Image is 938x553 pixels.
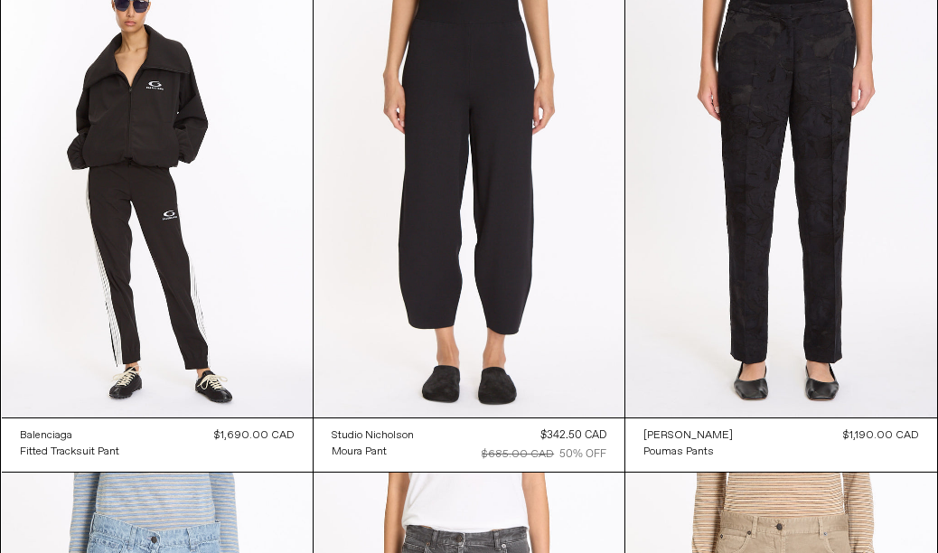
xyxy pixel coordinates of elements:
div: $1,690.00 CAD [214,427,295,444]
div: Moura Pant [332,445,387,460]
div: Balenciaga [20,428,72,444]
a: Balenciaga [20,427,119,444]
div: $1,190.00 CAD [843,427,919,444]
div: $685.00 CAD [482,446,554,463]
div: Studio Nicholson [332,428,414,444]
a: Poumas Pants [643,444,733,460]
div: Fitted Tracksuit Pant [20,445,119,460]
a: Studio Nicholson [332,427,414,444]
a: [PERSON_NAME] [643,427,733,444]
div: 50% OFF [559,446,606,463]
div: Poumas Pants [643,445,714,460]
a: Moura Pant [332,444,414,460]
div: [PERSON_NAME] [643,428,733,444]
div: $342.50 CAD [540,427,606,444]
a: Fitted Tracksuit Pant [20,444,119,460]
